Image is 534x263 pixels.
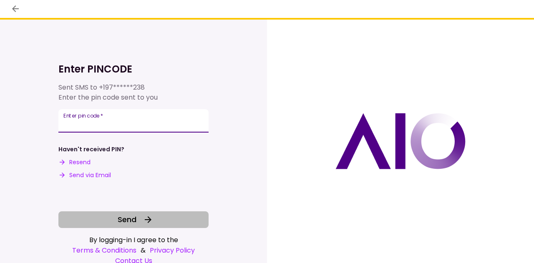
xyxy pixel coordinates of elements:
[58,235,209,245] div: By logging-in I agree to the
[58,63,209,76] h1: Enter PINCODE
[58,145,124,154] div: Haven't received PIN?
[58,171,111,180] button: Send via Email
[8,2,23,16] button: back
[58,83,209,103] div: Sent SMS to Enter the pin code sent to you
[150,245,195,255] a: Privacy Policy
[58,211,209,228] button: Send
[72,245,136,255] a: Terms & Conditions
[118,214,136,225] span: Send
[63,112,103,119] label: Enter pin code
[58,158,91,167] button: Resend
[58,245,209,255] div: &
[335,113,466,169] img: AIO logo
